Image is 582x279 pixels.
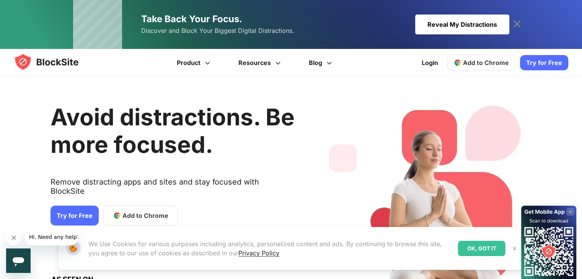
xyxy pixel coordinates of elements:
h1: Avoid distractions. Be more focused. [51,103,295,158]
button: Close [510,243,520,253]
span: Hi. Need any help? [5,5,55,11]
iframe: Close message [6,230,21,245]
a: Login [417,54,443,72]
div: OK, GOT IT [458,241,505,256]
img: Close [512,245,518,251]
a: Try for Free [51,206,99,225]
a: Add to Chrome [103,206,178,225]
text: Remove distracting apps and sites and stay focused with BlockSite [51,177,295,202]
div: Reveal My Distractions [415,15,509,34]
img: chrome-icon.svg [454,59,461,67]
span: Take Back Your Focus. [141,13,242,24]
a: Privacy Policy [238,249,279,257]
p: We Use Cookies for various purposes including analytics, personalized content and ads. By continu... [88,239,452,258]
a: Add to Chrome [447,55,515,71]
a: Resources [225,49,296,76]
a: Product [164,49,225,76]
span: Discover and Block Your Biggest Digital Distractions. [141,25,294,36]
iframe: Button to launch messaging window [6,248,31,273]
a: Blog [296,49,347,76]
iframe: Message from company [24,229,78,245]
img: blocksite-icon.5d769676.svg [14,53,93,71]
span: Add to Chrome [122,211,168,220]
a: Try for Free [520,55,568,70]
span: Add to Chrome [463,59,509,67]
